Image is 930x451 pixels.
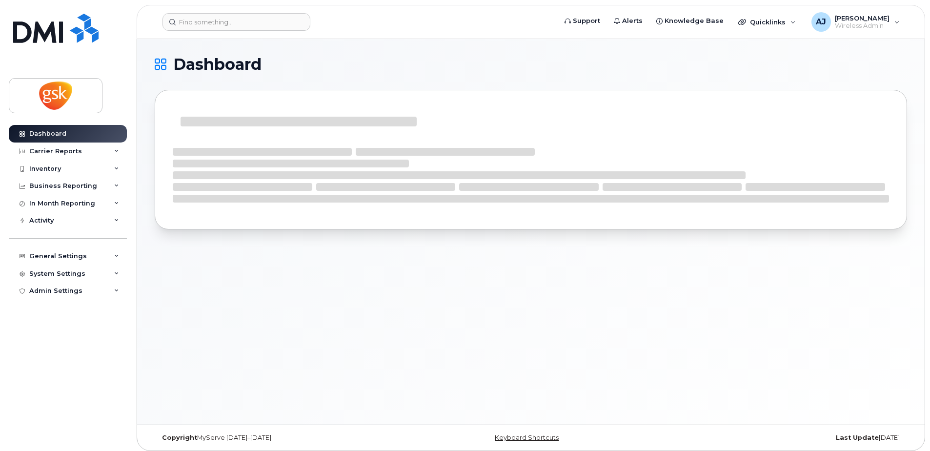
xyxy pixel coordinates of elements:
div: MyServe [DATE]–[DATE] [155,434,405,442]
strong: Last Update [836,434,879,441]
strong: Copyright [162,434,197,441]
div: [DATE] [656,434,907,442]
a: Keyboard Shortcuts [495,434,559,441]
span: Dashboard [173,57,262,72]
